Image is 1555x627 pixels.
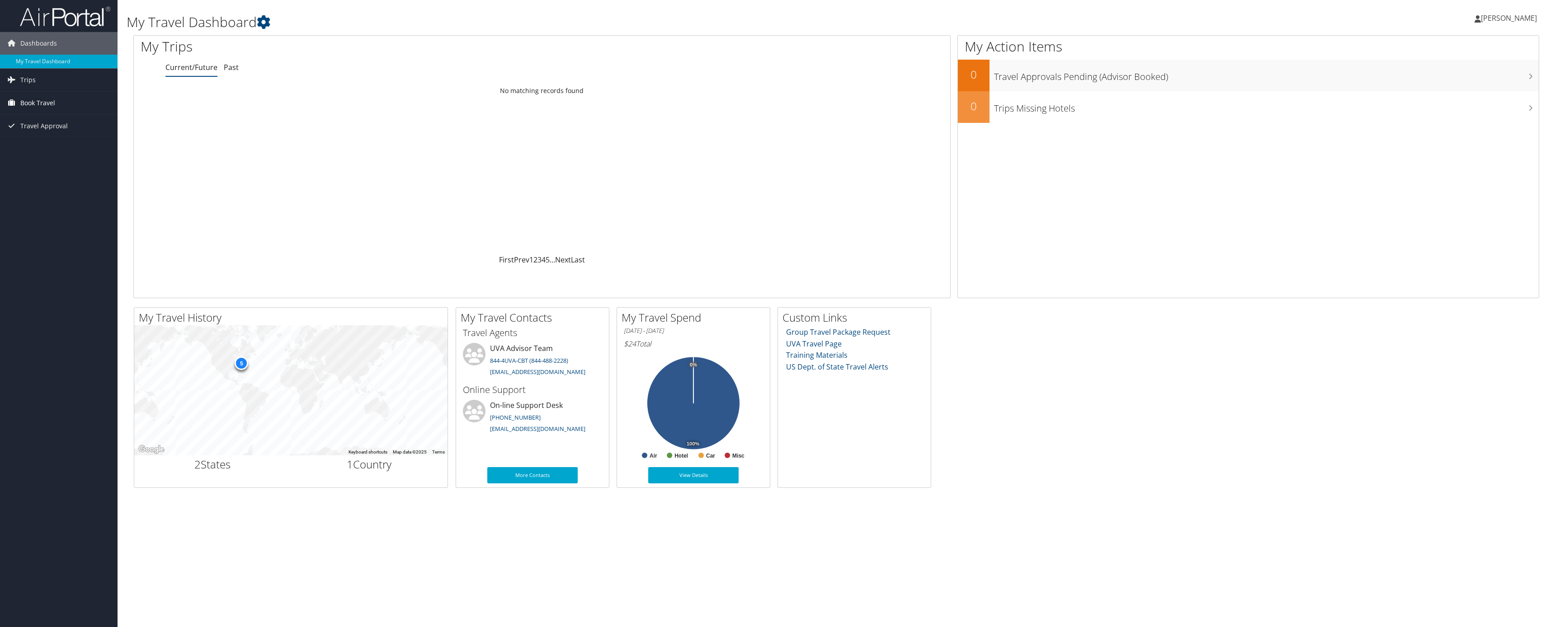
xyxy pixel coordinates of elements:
[786,339,842,349] a: UVA Travel Page
[137,444,166,455] img: Google
[690,362,697,368] tspan: 0%
[458,343,607,380] li: UVA Advisor Team
[490,425,585,433] a: [EMAIL_ADDRESS][DOMAIN_NAME]
[298,457,441,472] h2: Country
[958,98,990,114] h2: 0
[786,362,888,372] a: US Dept. of State Travel Alerts
[650,453,657,459] text: Air
[458,400,607,437] li: On-line Support Desk
[550,255,555,265] span: …
[994,98,1539,115] h3: Trips Missing Hotels
[958,67,990,82] h2: 0
[141,457,284,472] h2: States
[165,62,217,72] a: Current/Future
[624,339,763,349] h6: Total
[432,449,445,454] a: Terms (opens in new tab)
[1475,5,1546,32] a: [PERSON_NAME]
[194,457,201,472] span: 2
[134,83,950,99] td: No matching records found
[1481,13,1537,23] span: [PERSON_NAME]
[648,467,739,483] a: View Details
[782,310,931,325] h2: Custom Links
[347,457,353,472] span: 1
[235,356,248,370] div: 5
[687,441,699,447] tspan: 100%
[958,91,1539,123] a: 0Trips Missing Hotels
[706,453,715,459] text: Car
[20,92,55,114] span: Book Travel
[127,13,1073,32] h1: My Travel Dashboard
[542,255,546,265] a: 4
[533,255,537,265] a: 2
[786,327,891,337] a: Group Travel Package Request
[463,384,602,396] h3: Online Support
[137,444,166,455] a: Open this area in Google Maps (opens a new window)
[463,327,602,339] h3: Travel Agents
[139,310,448,325] h2: My Travel History
[537,255,542,265] a: 3
[393,449,427,454] span: Map data ©2025
[20,6,110,27] img: airportal-logo.png
[490,368,585,376] a: [EMAIL_ADDRESS][DOMAIN_NAME]
[141,37,603,56] h1: My Trips
[571,255,585,265] a: Last
[994,66,1539,83] h3: Travel Approvals Pending (Advisor Booked)
[20,115,68,137] span: Travel Approval
[487,467,578,483] a: More Contacts
[490,356,568,365] a: 844-4UVA-CBT (844-488-2228)
[958,60,1539,91] a: 0Travel Approvals Pending (Advisor Booked)
[20,69,36,91] span: Trips
[786,350,848,360] a: Training Materials
[499,255,514,265] a: First
[529,255,533,265] a: 1
[624,327,763,335] h6: [DATE] - [DATE]
[622,310,770,325] h2: My Travel Spend
[674,453,688,459] text: Hotel
[461,310,609,325] h2: My Travel Contacts
[958,37,1539,56] h1: My Action Items
[514,255,529,265] a: Prev
[732,453,745,459] text: Misc
[349,449,387,455] button: Keyboard shortcuts
[224,62,239,72] a: Past
[20,32,57,55] span: Dashboards
[546,255,550,265] a: 5
[490,413,541,421] a: [PHONE_NUMBER]
[555,255,571,265] a: Next
[624,339,636,349] span: $24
